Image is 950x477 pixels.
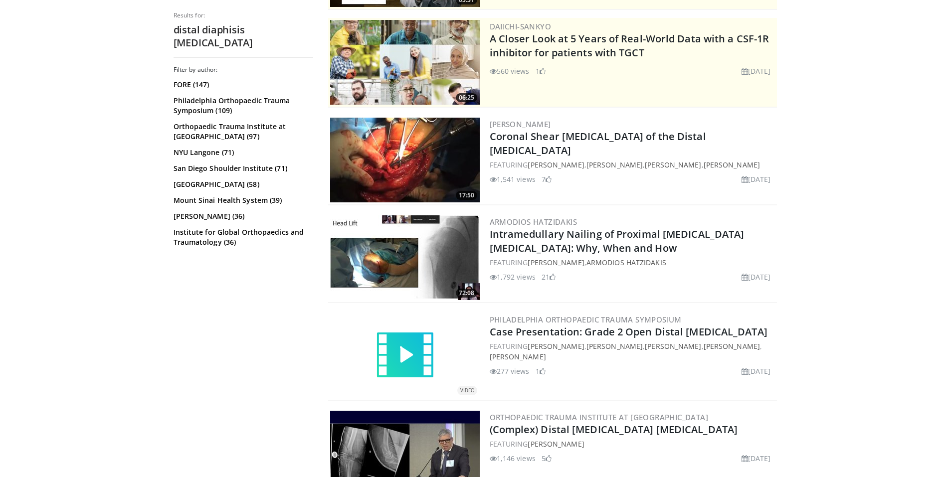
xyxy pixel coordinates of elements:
li: 7 [542,174,552,184]
a: [PERSON_NAME] [528,341,584,351]
a: Philadelphia Orthopaedic Trauma Symposium (109) [174,96,311,116]
a: Institute for Global Orthopaedics and Traumatology (36) [174,227,311,247]
a: Armodios Hatzidakis [586,258,666,267]
li: 277 views [490,366,530,376]
a: San Diego Shoulder Institute (71) [174,163,311,173]
li: 1,541 views [490,174,536,184]
li: [DATE] [742,366,771,376]
li: [DATE] [742,174,771,184]
li: 5 [542,453,552,464]
a: Armodios Hatzidakis [490,217,577,227]
a: [PERSON_NAME] [586,160,643,169]
a: FORE (147) [174,80,311,90]
div: FEATURING , , , , [490,341,775,362]
li: 1 [536,66,546,76]
h3: Filter by author: [174,66,313,74]
a: 06:25 [330,20,480,105]
a: 17:50 [330,118,480,202]
a: [PERSON_NAME] [645,341,701,351]
a: A Closer Look at 5 Years of Real-World Data with a CSF-1R inhibitor for patients with TGCT [490,32,769,59]
div: FEATURING , , , [490,159,775,170]
a: Case Presentation: Grade 2 Open Distal [MEDICAL_DATA] [490,325,767,338]
p: Results for: [174,11,313,19]
a: [PERSON_NAME] [704,160,760,169]
a: [GEOGRAPHIC_DATA] (58) [174,179,311,189]
a: Daiichi-Sankyo [490,21,552,31]
span: 72:08 [456,289,477,298]
div: FEATURING [490,439,775,449]
img: 2294a05c-9c78-43a3-be21-f98653b8503a.300x170_q85_crop-smart_upscale.jpg [330,215,480,300]
li: [DATE] [742,66,771,76]
a: Intramedullary Nailing of Proximal [MEDICAL_DATA] [MEDICAL_DATA]: Why, When and How [490,227,745,255]
a: (Complex) Distal [MEDICAL_DATA] [MEDICAL_DATA] [490,423,738,436]
img: video.svg [375,325,435,385]
a: Mount Sinai Health System (39) [174,195,311,205]
small: VIDEO [460,387,474,394]
a: 72:08 [330,215,480,300]
h2: distal diaphisis [MEDICAL_DATA] [174,23,313,49]
a: Orthopaedic Trauma Institute at [GEOGRAPHIC_DATA] [490,412,709,422]
li: 1,792 views [490,272,536,282]
a: [PERSON_NAME] [645,160,701,169]
a: [PERSON_NAME] [528,439,584,449]
div: FEATURING , [490,257,775,268]
img: ac8baac7-4924-4fd7-8ded-201101107d91.300x170_q85_crop-smart_upscale.jpg [330,118,480,202]
a: [PERSON_NAME] [586,341,643,351]
li: [DATE] [742,272,771,282]
a: [PERSON_NAME] [528,258,584,267]
li: 1 [536,366,546,376]
a: [PERSON_NAME] [704,341,760,351]
a: [PERSON_NAME] [528,160,584,169]
a: [PERSON_NAME] [490,352,546,361]
a: [PERSON_NAME] [490,119,551,129]
li: 21 [542,272,556,282]
li: 560 views [490,66,530,76]
li: [DATE] [742,453,771,464]
a: VIDEO [330,325,480,385]
a: Coronal Shear [MEDICAL_DATA] of the Distal [MEDICAL_DATA] [490,130,706,157]
a: [PERSON_NAME] (36) [174,211,311,221]
span: 17:50 [456,191,477,200]
img: 93c22cae-14d1-47f0-9e4a-a244e824b022.png.300x170_q85_crop-smart_upscale.jpg [330,20,480,105]
span: 06:25 [456,93,477,102]
a: Philadelphia Orthopaedic Trauma Symposium [490,315,682,324]
a: Orthopaedic Trauma Institute at [GEOGRAPHIC_DATA] (97) [174,122,311,142]
a: NYU Langone (71) [174,148,311,158]
li: 1,146 views [490,453,536,464]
